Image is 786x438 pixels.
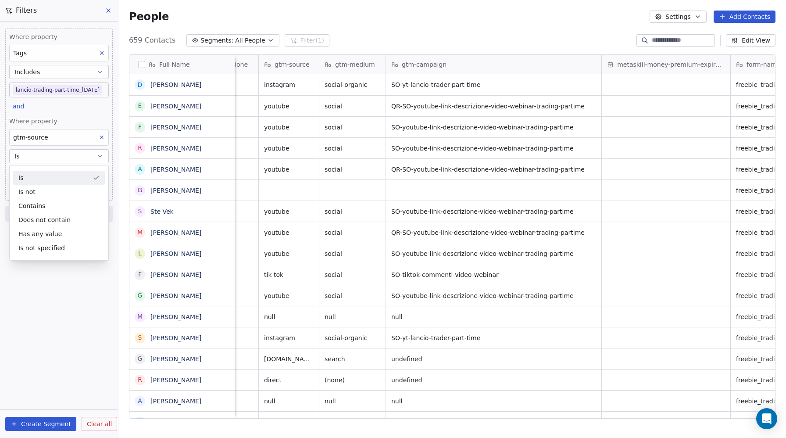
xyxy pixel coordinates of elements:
div: Is not specified [13,241,105,255]
span: social-organic [325,80,380,89]
div: G [138,354,143,363]
span: youtube [264,249,314,258]
a: [PERSON_NAME] [150,398,201,405]
div: R [138,375,142,384]
span: instagram [264,80,314,89]
span: null [264,397,314,406]
a: [PERSON_NAME] [150,334,201,341]
div: J [139,417,141,427]
a: [PERSON_NAME] [150,103,201,110]
span: SO-yt-lancio-trader-part-time [391,334,596,342]
a: [PERSON_NAME] [150,419,201,426]
span: SO-yt-lancio-trader-part-time [391,80,596,89]
span: youtube [264,165,314,174]
span: social [325,144,380,153]
span: 659 Contacts [129,35,175,46]
span: instagram [264,334,314,342]
div: A [138,165,142,174]
span: social-organic [325,334,380,342]
span: [DOMAIN_NAME] [264,355,314,363]
a: [PERSON_NAME] [150,250,201,257]
div: S [138,333,142,342]
div: Does not contain [13,213,105,227]
div: G [138,186,143,195]
span: direct [264,376,314,384]
span: youtube [264,207,314,216]
div: R [138,144,142,153]
div: M [137,228,143,237]
span: null [391,312,596,321]
span: Full Name [159,60,190,69]
div: A [138,396,142,406]
a: [PERSON_NAME] [150,187,201,194]
span: SO-youtube-link-descrizione-video-webinar-trading-partime [391,123,596,132]
span: null [264,312,314,321]
div: grid [129,74,235,419]
span: 67- MetaSkill | Facebook | LTP | Broad | Immagini con alesandro - Copy [391,418,596,427]
div: gtm-medium [319,55,386,74]
button: Filter(1) [285,34,330,47]
span: social [325,123,380,132]
span: social [325,165,380,174]
span: youtube [264,123,314,132]
span: null [325,397,380,406]
a: Ste Vek [150,208,174,215]
span: gtm-medium [335,60,375,69]
span: QR-SO-youtube-link-descrizione-video-webinar-trading-partime [391,228,596,237]
div: Is [13,171,105,185]
span: social [325,228,380,237]
span: social [325,102,380,111]
span: gtm-campaign [402,60,447,69]
span: (none) [325,376,380,384]
span: SO-tiktok-commenti-video-webinar [391,270,596,279]
a: [PERSON_NAME] [150,377,201,384]
div: E [138,101,142,111]
span: Segments: [200,36,233,45]
span: SO-youtube-link-descrizione-video-webinar-trading-partime [391,249,596,258]
span: social [325,207,380,216]
div: Suggestions [10,171,108,255]
span: tik tok [264,270,314,279]
span: gtm-source [275,60,310,69]
div: metaskill-money-premium-expiration [602,55,730,74]
button: Edit View [726,34,775,47]
a: [PERSON_NAME] [150,166,201,173]
span: youtube [264,144,314,153]
a: [PERSON_NAME] [150,124,201,131]
span: metaskill-money-premium-expiration [617,60,725,69]
div: D [138,80,143,90]
span: SO-youtube-link-descrizione-video-webinar-trading-partime [391,291,596,300]
span: form-name [747,60,780,69]
span: People [129,10,169,23]
span: youtube [264,102,314,111]
div: L [138,249,142,258]
button: Settings [650,11,706,23]
a: [PERSON_NAME] [150,145,201,152]
a: [PERSON_NAME] [150,271,201,278]
span: youtube [264,291,314,300]
span: social [325,249,380,258]
div: Contains [13,199,105,213]
span: SO-youtube-link-descrizione-video-webinar-trading-partime [391,144,596,153]
div: F [138,270,142,279]
a: [PERSON_NAME] [150,81,201,88]
span: undefined [391,376,596,384]
div: gtm-campaign [386,55,601,74]
span: QR-SO-youtube-link-descrizione-video-webinar-trading-partime [391,102,596,111]
div: Full Name [129,55,235,74]
div: M [137,312,143,321]
a: [PERSON_NAME] [150,292,201,299]
div: Open Intercom Messenger [756,408,777,429]
span: QR-SO-youtube-link-descrizione-video-webinar-trading-partime [391,165,596,174]
button: Add Contacts [714,11,775,23]
div: gtm-source [259,55,319,74]
span: youtube [264,228,314,237]
span: null [325,312,380,321]
div: Is not [13,185,105,199]
span: undefined [391,355,596,363]
span: social [325,291,380,300]
span: search [325,355,380,363]
div: S [138,207,142,216]
a: [PERSON_NAME] [150,313,201,320]
span: ig [264,418,314,427]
